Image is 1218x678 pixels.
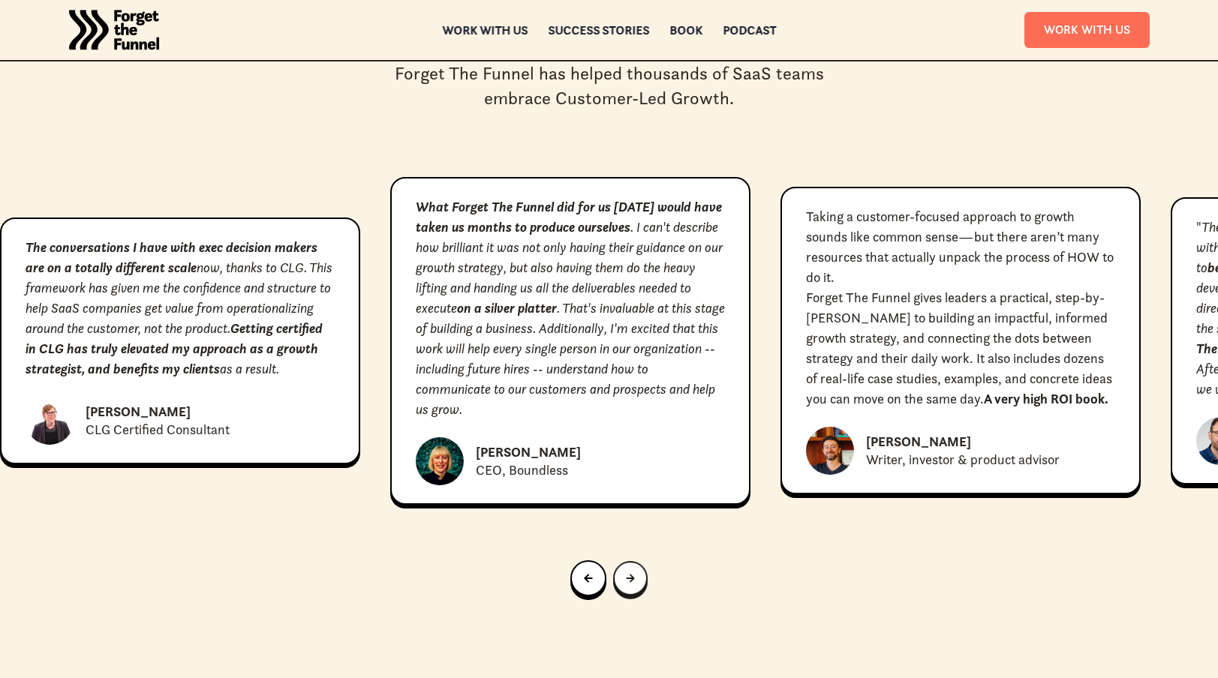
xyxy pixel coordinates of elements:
div: 5 of 30 [780,187,1141,494]
div: Writer, investor & product advisor [866,451,1060,469]
a: Work with us [442,25,528,35]
a: Previous slide [570,560,606,596]
div: 4 of 30 [390,177,750,505]
strong: A very high ROI book. [984,390,1108,407]
div: [PERSON_NAME] [476,443,581,461]
p: Forget The Funnel gives leaders a practical, step-by-[PERSON_NAME] to building an impactful, info... [806,287,1115,409]
a: Work With Us [1024,12,1150,47]
em: . I can't describe how brilliant it was not only having their guidance on our growth strategy, bu... [416,218,723,316]
a: Next slide [613,561,648,595]
div: Through our book, workshops, and strategic support, Forget The Funnel has helped thousands of Saa... [395,37,824,110]
div: CEO, Boundless [476,461,568,479]
div: [PERSON_NAME] [866,433,971,451]
em: as a result. [220,360,279,377]
em: The conversations I have with exec decision makers are on a totally different scale [26,238,317,276]
em: on a silver platter [457,299,557,316]
em: Getting certified in CLG has truly elevated my approach as a growth strategist, and benefits my c... [26,319,323,377]
em: What Forget The Funnel did for us [DATE] would have taken us months to produce ourselves [416,198,722,235]
em: . That's invaluable at this stage of building a business. Additionally, I'm excited that this wor... [416,299,725,418]
a: Success Stories [548,25,649,35]
a: Podcast [723,25,776,35]
p: Taking a customer-focused approach to growth sounds like common sense—but there aren’t many resou... [806,206,1115,287]
a: Book [669,25,702,35]
em: now, thanks to CLG. This framework has given me the confidence and structure to help SaaS compani... [26,259,332,337]
div: CLG Certified Consultant [86,421,230,439]
div: [PERSON_NAME] [86,403,191,421]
